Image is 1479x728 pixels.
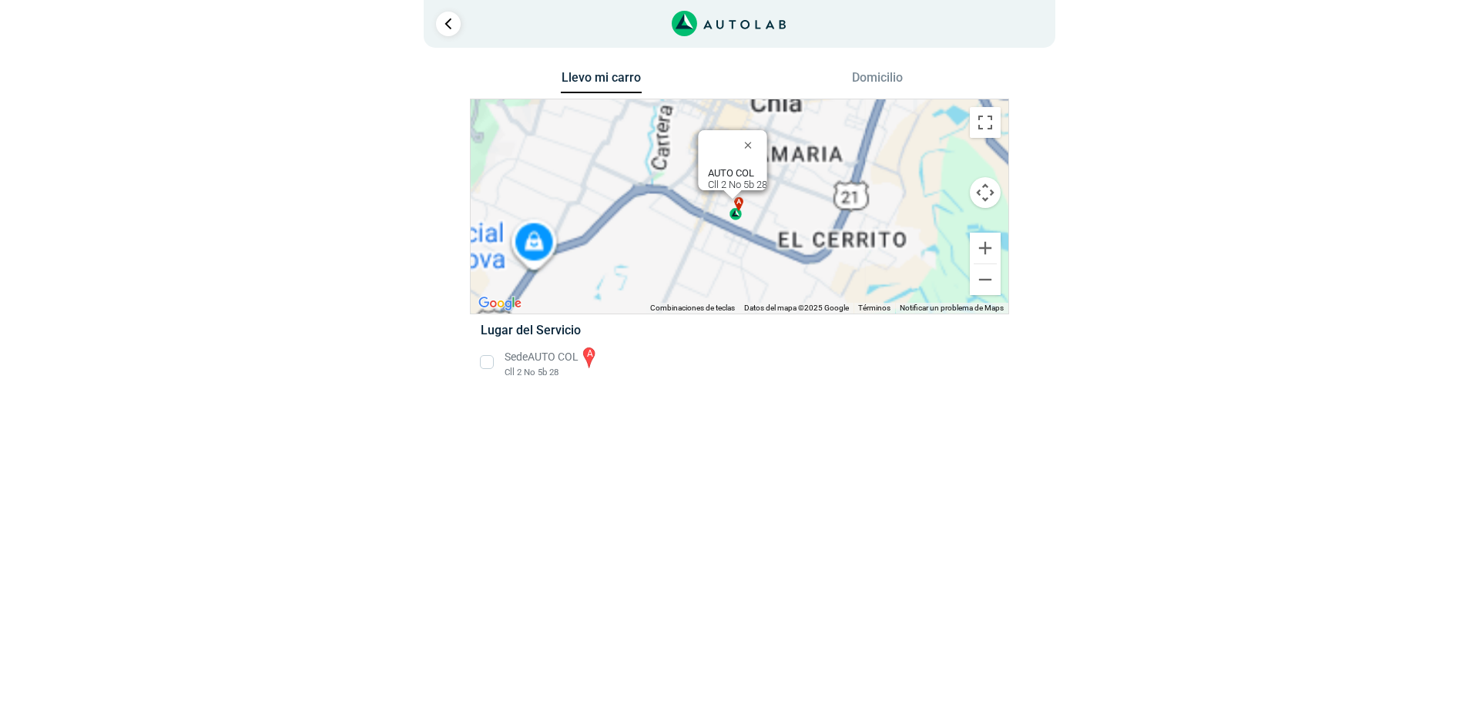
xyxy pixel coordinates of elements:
[650,303,735,314] button: Combinaciones de teclas
[858,304,890,312] a: Términos (se abre en una nueva pestaña)
[837,70,918,92] button: Domicilio
[970,107,1001,138] button: Cambiar a la vista en pantalla completa
[561,70,642,94] button: Llevo mi carro
[481,323,998,337] h5: Lugar del Servicio
[736,197,741,208] span: a
[475,294,525,314] a: Abre esta zona en Google Maps (se abre en una nueva ventana)
[970,264,1001,295] button: Reducir
[436,12,461,36] a: Ir al paso anterior
[744,304,849,312] span: Datos del mapa ©2025 Google
[672,15,786,30] a: Link al sitio de autolab
[708,167,767,190] div: Cll 2 No 5b 28
[900,304,1004,312] a: Notificar un problema de Maps
[970,233,1001,263] button: Ampliar
[708,167,754,179] b: AUTO COL
[733,126,770,163] button: Cerrar
[475,294,525,314] img: Google
[970,177,1001,208] button: Controles de visualización del mapa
